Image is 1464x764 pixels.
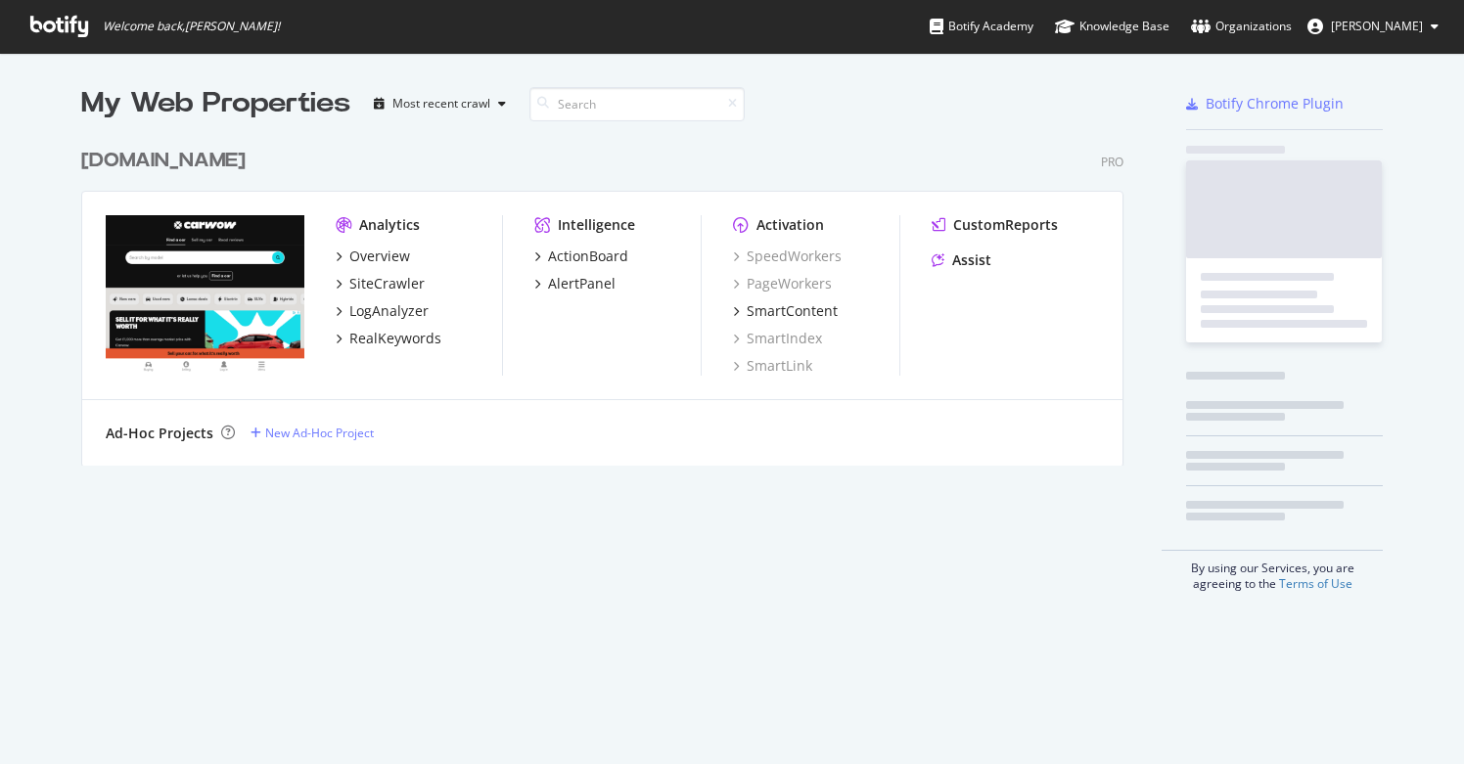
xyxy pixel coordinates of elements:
a: New Ad-Hoc Project [251,425,374,441]
a: AlertPanel [534,274,616,293]
a: PageWorkers [733,274,832,293]
div: Knowledge Base [1055,17,1169,36]
div: Botify Academy [930,17,1033,36]
div: My Web Properties [81,84,350,123]
a: [DOMAIN_NAME] [81,147,253,175]
a: RealKeywords [336,329,441,348]
div: New Ad-Hoc Project [265,425,374,441]
div: Pro [1101,154,1123,170]
div: [DOMAIN_NAME] [81,147,246,175]
a: SpeedWorkers [733,247,842,266]
div: Analytics [359,215,420,235]
div: By using our Services, you are agreeing to the [1162,550,1383,592]
div: RealKeywords [349,329,441,348]
span: Laura Adams [1331,18,1423,34]
a: SmartIndex [733,329,822,348]
div: Ad-Hoc Projects [106,424,213,443]
div: Most recent crawl [392,98,490,110]
a: LogAnalyzer [336,301,429,321]
span: Welcome back, [PERSON_NAME] ! [103,19,280,34]
img: www.carwow.co.uk [106,215,304,374]
div: Organizations [1191,17,1292,36]
div: ActionBoard [548,247,628,266]
a: SmartLink [733,356,812,376]
div: Intelligence [558,215,635,235]
div: Assist [952,250,991,270]
div: CustomReports [953,215,1058,235]
div: Overview [349,247,410,266]
div: AlertPanel [548,274,616,293]
a: SiteCrawler [336,274,425,293]
button: Most recent crawl [366,88,514,119]
a: Botify Chrome Plugin [1186,94,1344,113]
a: Overview [336,247,410,266]
div: Activation [756,215,824,235]
div: Botify Chrome Plugin [1206,94,1344,113]
div: SmartContent [747,301,838,321]
a: Assist [932,250,991,270]
div: LogAnalyzer [349,301,429,321]
div: grid [81,123,1139,466]
input: Search [529,87,745,121]
a: Terms of Use [1279,575,1352,592]
button: [PERSON_NAME] [1292,11,1454,42]
div: SiteCrawler [349,274,425,293]
a: CustomReports [932,215,1058,235]
a: ActionBoard [534,247,628,266]
a: SmartContent [733,301,838,321]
